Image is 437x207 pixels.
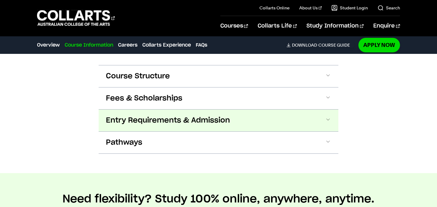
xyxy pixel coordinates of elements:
a: Collarts Online [259,5,290,11]
a: DownloadCourse Guide [286,42,355,48]
a: Enquire [373,16,400,36]
button: Fees & Scholarships [99,87,338,109]
span: Download [292,42,317,48]
button: Pathways [99,132,338,153]
a: Collarts Experience [142,41,191,49]
a: Student Login [331,5,368,11]
a: Course Information [65,41,113,49]
a: Courses [220,16,248,36]
span: Course Structure [106,71,170,81]
a: Overview [37,41,60,49]
div: Go to homepage [37,9,115,27]
a: Apply Now [358,38,400,52]
a: Study Information [307,16,364,36]
a: About Us [299,5,322,11]
button: Entry Requirements & Admission [99,110,338,131]
h2: Need flexibility? Study 100% online, anywhere, anytime. [63,192,374,206]
span: Entry Requirements & Admission [106,116,230,125]
a: Search [378,5,400,11]
span: Fees & Scholarships [106,94,182,103]
span: Pathways [106,138,142,147]
button: Course Structure [99,65,338,87]
a: Careers [118,41,137,49]
a: FAQs [196,41,207,49]
a: Collarts Life [258,16,297,36]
